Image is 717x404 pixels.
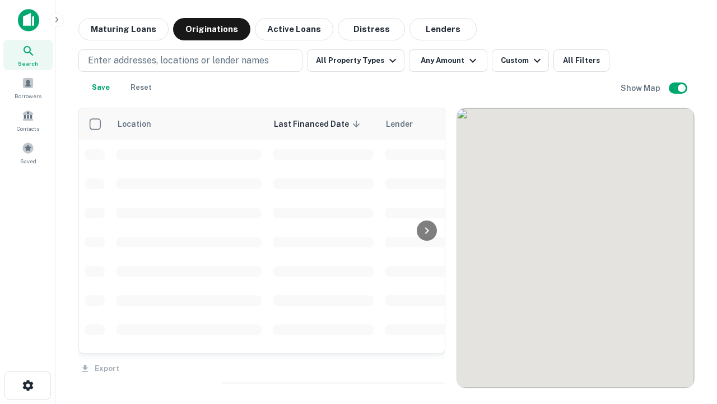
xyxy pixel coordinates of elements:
span: Saved [20,157,36,166]
button: Reset [123,76,159,99]
a: Contacts [3,105,53,135]
span: Search [18,59,38,68]
p: Enter addresses, locations or lender names [88,54,269,67]
div: 0 0 [457,108,694,388]
button: Lenders [409,18,477,40]
iframe: Chat Widget [661,278,717,332]
button: Originations [173,18,250,40]
span: Location [117,117,166,131]
span: Borrowers [15,91,41,100]
span: Contacts [17,124,39,133]
button: Active Loans [255,18,333,40]
div: Custom [501,54,544,67]
button: Save your search to get updates of matches that match your search criteria. [83,76,119,99]
a: Saved [3,137,53,168]
button: Any Amount [409,49,487,72]
button: Maturing Loans [78,18,169,40]
a: Search [3,40,53,70]
button: Custom [492,49,549,72]
th: Lender [379,108,558,140]
button: Distress [338,18,405,40]
img: capitalize-icon.png [18,9,39,31]
button: All Filters [553,49,609,72]
span: Last Financed Date [274,117,364,131]
button: All Property Types [307,49,404,72]
button: Enter addresses, locations or lender names [78,49,302,72]
th: Last Financed Date [267,108,379,140]
span: Lender [386,117,413,131]
a: Borrowers [3,72,53,103]
th: Location [110,108,267,140]
h6: Show Map [621,82,662,94]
